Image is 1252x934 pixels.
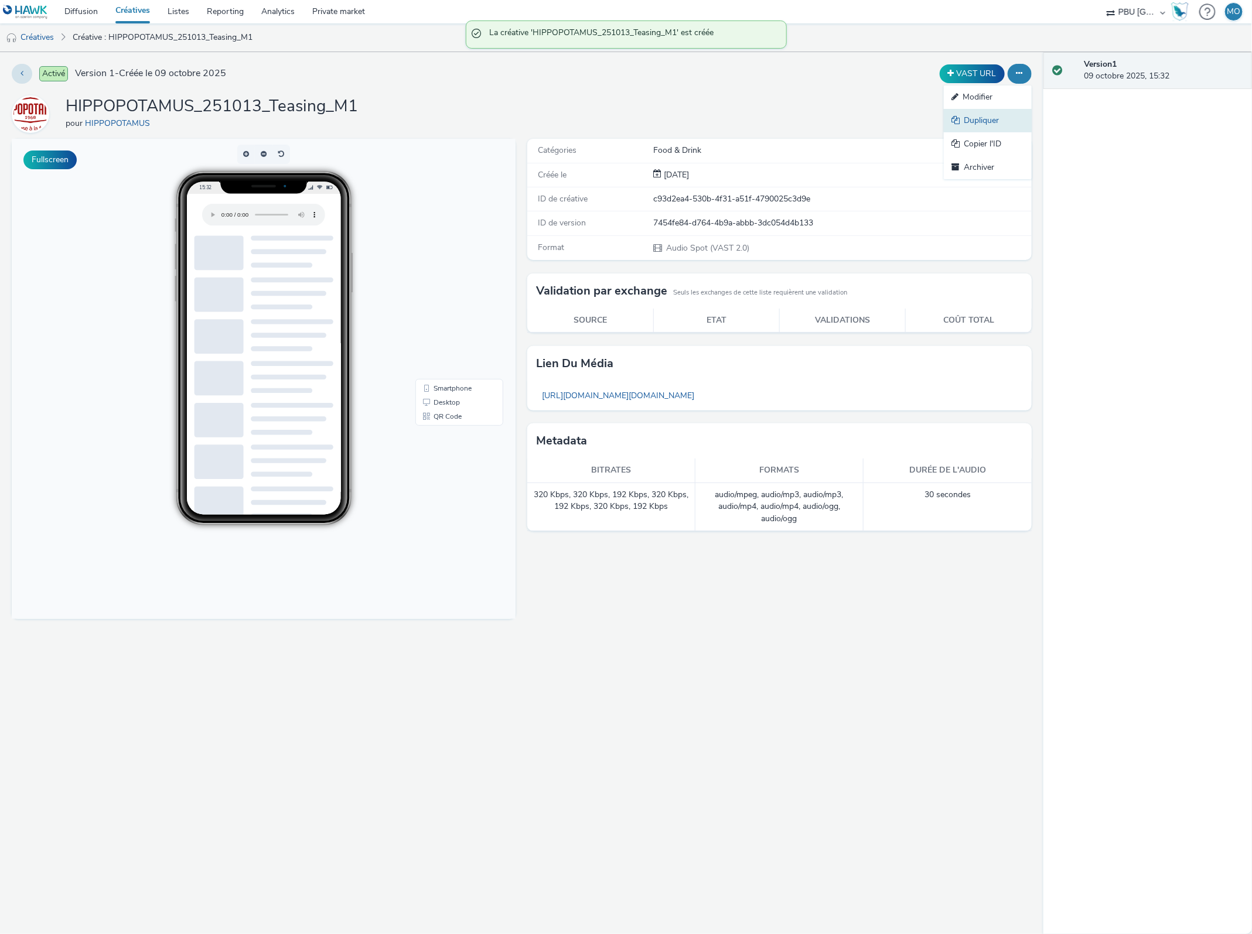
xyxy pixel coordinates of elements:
[406,242,489,256] li: Smartphone
[944,85,1032,109] a: Modifier
[538,145,576,156] span: Catégories
[536,432,587,450] h3: Metadata
[3,5,48,19] img: undefined Logo
[187,45,200,52] span: 15:32
[13,97,47,131] img: HIPPOPOTAMUS
[75,67,226,80] span: Version 1 - Créée le 09 octobre 2025
[695,459,864,483] th: Formats
[1084,59,1243,83] div: 09 octobre 2025, 15:32
[422,260,448,267] span: Desktop
[39,66,68,81] span: Activé
[661,169,689,180] span: [DATE]
[665,242,749,254] span: Audio Spot (VAST 2.0)
[864,483,1032,531] td: 30 secondes
[527,459,695,483] th: Bitrates
[653,145,1031,156] div: Food & Drink
[66,95,358,118] h1: HIPPOPOTAMUS_251013_Teasing_M1
[12,108,54,119] a: HIPPOPOTAMUS
[780,309,906,333] th: Validations
[527,309,653,333] th: Source
[6,32,18,44] img: audio
[864,459,1032,483] th: Durée de l'audio
[536,355,613,372] h3: Lien du média
[944,109,1032,132] a: Dupliquer
[906,309,1032,333] th: Coût total
[538,217,586,228] span: ID de version
[673,288,847,297] small: Seuls les exchanges de cette liste requièrent une validation
[1084,59,1117,70] strong: Version 1
[66,118,85,129] span: pour
[422,246,460,253] span: Smartphone
[695,483,864,531] td: audio/mpeg, audio/mp3, audio/mp3, audio/mp4, audio/mp4, audio/ogg, audio/ogg
[538,193,588,204] span: ID de créative
[944,132,1032,156] a: Copier l'ID
[940,64,1005,83] button: VAST URL
[1171,2,1193,21] a: Hawk Academy
[944,156,1032,179] a: Archiver
[422,274,450,281] span: QR Code
[67,23,258,52] a: Créative : HIPPOPOTAMUS_251013_Teasing_M1
[85,118,155,129] a: HIPPOPOTAMUS
[653,193,1031,205] div: c93d2ea4-530b-4f31-a51f-4790025c3d9e
[406,256,489,271] li: Desktop
[1171,2,1189,21] img: Hawk Academy
[527,483,695,531] td: 320 Kbps, 320 Kbps, 192 Kbps, 320 Kbps, 192 Kbps, 320 Kbps, 192 Kbps
[536,282,667,300] h3: Validation par exchange
[661,169,689,181] div: Création 09 octobre 2025, 15:32
[536,384,700,407] a: [URL][DOMAIN_NAME][DOMAIN_NAME]
[490,27,775,42] span: La créative 'HIPPOPOTAMUS_251013_Teasing_M1' est créée
[23,150,77,169] button: Fullscreen
[1227,3,1241,20] div: MO
[653,217,1031,229] div: 7454fe84-d764-4b9a-abbb-3dc054d4b133
[937,64,1008,83] div: Dupliquer la créative en un VAST URL
[538,169,567,180] span: Créée le
[654,309,780,333] th: Etat
[538,242,564,253] span: Format
[406,271,489,285] li: QR Code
